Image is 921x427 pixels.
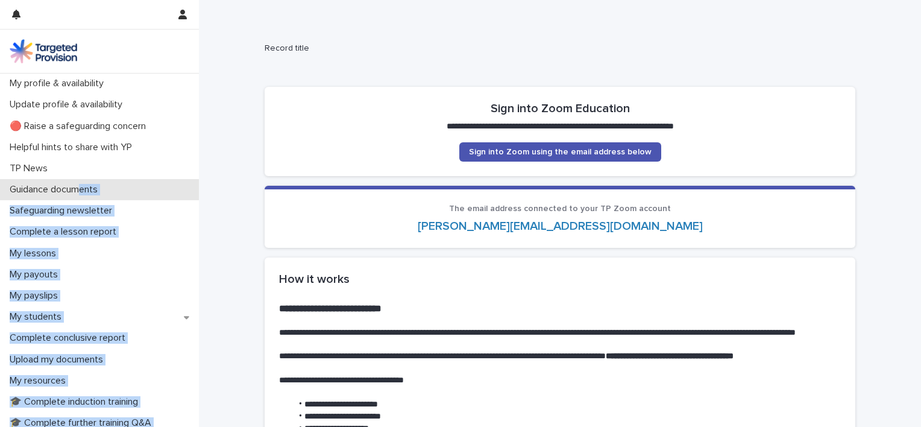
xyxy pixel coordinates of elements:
[469,148,652,156] span: Sign into Zoom using the email address below
[5,375,75,387] p: My resources
[5,396,148,408] p: 🎓 Complete induction training
[5,205,122,217] p: Safeguarding newsletter
[449,204,671,213] span: The email address connected to your TP Zoom account
[5,184,107,195] p: Guidance documents
[279,272,841,286] h2: How it works
[10,39,77,63] img: M5nRWzHhSzIhMunXDL62
[459,142,661,162] a: Sign into Zoom using the email address below
[5,99,132,110] p: Update profile & availability
[5,332,135,344] p: Complete conclusive report
[265,43,850,54] h2: Record title
[5,121,156,132] p: 🔴 Raise a safeguarding concern
[5,269,68,280] p: My payouts
[5,78,113,89] p: My profile & availability
[5,248,66,259] p: My lessons
[5,226,126,238] p: Complete a lesson report
[418,220,703,232] a: [PERSON_NAME][EMAIL_ADDRESS][DOMAIN_NAME]
[491,101,630,116] h2: Sign into Zoom Education
[5,163,57,174] p: TP News
[5,142,142,153] p: Helpful hints to share with YP
[5,311,71,323] p: My students
[5,354,113,365] p: Upload my documents
[5,290,68,302] p: My payslips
